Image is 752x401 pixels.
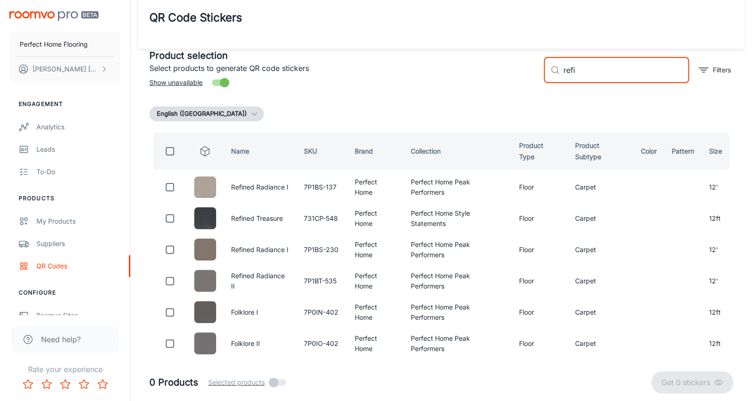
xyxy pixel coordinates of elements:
[296,267,347,295] td: 7P1BT-535
[224,236,296,263] td: Refined Radiance I
[403,174,512,201] td: Perfect Home Peak Performers
[149,77,203,88] span: Show unavailable
[224,267,296,295] td: Refined Radiance II
[36,310,121,321] div: Roomvo Sites
[7,364,123,375] p: Rate your experience
[224,298,296,326] td: Folklore I
[702,330,733,357] td: 12ft
[19,375,37,394] button: Rate 1 star
[296,236,347,263] td: 7P1BS-230
[403,267,512,295] td: Perfect Home Peak Performers
[36,167,121,177] div: To-do
[702,133,733,170] th: Size
[403,133,512,170] th: Collection
[512,204,567,232] td: Floor
[512,267,567,295] td: Floor
[512,361,567,388] td: Floor
[567,174,633,201] td: Carpet
[567,133,633,170] th: Product Subtype
[567,330,633,357] td: Carpet
[33,64,98,74] p: [PERSON_NAME] [PERSON_NAME]
[403,236,512,263] td: Perfect Home Peak Performers
[224,361,296,388] td: Refined Treasure
[702,236,733,263] td: 12'
[36,122,121,132] div: Analytics
[512,330,567,357] td: Floor
[512,174,567,201] td: Floor
[149,9,242,26] h1: QR Code Stickers
[56,375,75,394] button: Rate 3 star
[224,174,296,201] td: Refined Radiance I
[75,375,93,394] button: Rate 4 star
[347,133,403,170] th: Brand
[512,236,567,263] td: Floor
[224,133,296,170] th: Name
[664,133,702,170] th: Pattern
[296,174,347,201] td: 7P1BS-137
[702,298,733,326] td: 12ft
[36,239,121,249] div: Suppliers
[347,361,403,388] td: Perfect Home
[567,298,633,326] td: Carpet
[702,174,733,201] td: 12'
[567,361,633,388] td: Carpet
[296,330,347,357] td: 7P0IO-402
[403,298,512,326] td: Perfect Home Peak Performers
[403,361,512,388] td: Perfect Home Style Statements
[208,377,265,387] span: Selected products
[296,298,347,326] td: 7P0IN-402
[696,63,733,77] button: filter
[347,236,403,263] td: Perfect Home
[347,204,403,232] td: Perfect Home
[713,65,731,75] p: Filters
[36,261,121,271] div: QR Codes
[9,57,121,81] button: [PERSON_NAME] [PERSON_NAME]
[149,106,264,121] button: English ([GEOGRAPHIC_DATA])
[633,133,664,170] th: Color
[296,133,347,170] th: SKU
[347,267,403,295] td: Perfect Home
[9,32,121,56] button: Perfect Home Flooring
[563,57,689,83] input: Search by SKU, brand, collection...
[296,361,347,388] td: 731CP-225
[403,330,512,357] td: Perfect Home Peak Performers
[567,236,633,263] td: Carpet
[224,330,296,357] td: Folklore II
[567,267,633,295] td: Carpet
[149,375,198,389] h5: 0 Products
[224,204,296,232] td: Refined Treasure
[36,216,121,226] div: My Products
[20,39,88,49] p: Perfect Home Flooring
[347,298,403,326] td: Perfect Home
[512,298,567,326] td: Floor
[93,375,112,394] button: Rate 5 star
[347,174,403,201] td: Perfect Home
[149,63,536,74] p: Select products to generate QR code stickers
[37,375,56,394] button: Rate 2 star
[403,204,512,232] td: Perfect Home Style Statements
[702,204,733,232] td: 12ft
[149,49,536,63] h5: Product selection
[296,204,347,232] td: 731CP-548
[702,361,733,388] td: 12ft
[567,204,633,232] td: Carpet
[9,11,98,21] img: Roomvo PRO Beta
[36,144,121,155] div: Leads
[347,330,403,357] td: Perfect Home
[41,334,81,345] span: Need help?
[702,267,733,295] td: 12'
[512,133,567,170] th: Product Type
